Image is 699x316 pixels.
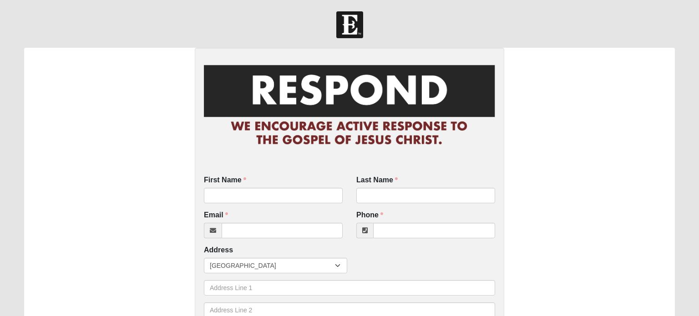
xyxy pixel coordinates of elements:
label: Address [204,245,233,256]
img: Church of Eleven22 Logo [336,11,363,38]
label: Phone [356,210,383,221]
img: RespondCardHeader.png [204,57,495,154]
input: Address Line 1 [204,280,495,296]
label: Email [204,210,228,221]
label: Last Name [356,175,398,186]
label: First Name [204,175,246,186]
